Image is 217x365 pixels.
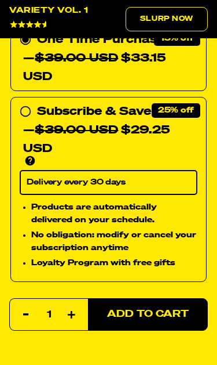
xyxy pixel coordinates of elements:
div: Subscribe & Save [37,102,151,121]
li: No obligation: modify or cancel your subscription anytime [31,229,197,255]
div: — $29.25 USD [23,121,197,158]
a: Slurp Now [126,7,208,31]
select: Subscribe & Save —$39.00 USD$29.25 USD Products are automatically delivered on your schedule. No ... [20,170,197,194]
del: $39.00 USD [35,52,118,64]
input: quantity [21,299,78,331]
span: 4643 Reviews [54,21,97,28]
button: Add to Cart [88,298,208,331]
span: Add to Cart [107,309,189,319]
div: One Time Purchase [20,30,197,86]
div: — $33.15 USD [23,49,197,86]
li: Products are automatically delivered on your schedule. [31,201,197,227]
li: Loyalty Program with free gifts [31,256,197,269]
del: $39.00 USD [35,124,118,136]
div: Variety Vol. 1 [9,7,88,15]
